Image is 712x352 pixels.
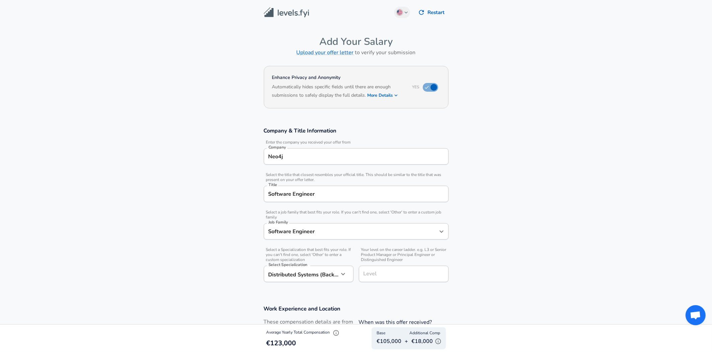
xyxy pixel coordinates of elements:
[267,151,446,162] input: Google
[433,337,443,347] button: Explain Additional Compensation
[272,74,404,81] h4: Enhance Privacy and Anonymity
[264,48,449,57] h6: to verify your submission
[264,127,449,135] h3: Company & Title Information
[394,7,410,18] button: English (US)
[297,49,354,56] a: Upload your offer letter
[264,172,449,182] span: Select the title that closest resembles your official title. This should be similar to the title ...
[268,220,288,224] label: Job Family
[264,210,449,220] span: Select a job family that best fits your role. If you can't find one, select 'Other' to enter a cu...
[397,10,402,15] img: English (US)
[268,183,277,187] label: Title
[359,319,432,326] label: When was this offer received?
[331,328,341,338] button: Explain Total Compensation
[264,7,309,18] img: Levels.fyi
[377,330,386,337] span: Base
[410,330,441,337] span: Additional Comp
[267,189,446,199] input: Software Engineer
[266,330,341,335] span: Average Yearly Total Compensation
[415,5,449,19] button: Restart
[264,140,449,145] span: Enter the company you received your offer from
[264,305,449,313] h3: Work Experience and Location
[405,338,408,346] p: +
[359,247,449,262] span: Your level on the career ladder. e.g. L3 or Senior Product Manager or Principal Engineer or Disti...
[264,266,339,282] div: Distributed Systems (Back-End)
[368,91,398,100] button: More Details
[362,269,446,279] input: L3
[264,247,353,262] span: Select a Specialization that best fits your role. If you can't find one, select 'Other' to enter ...
[412,337,443,347] p: €18,000
[686,305,706,325] div: Open chat
[268,145,286,149] label: Company
[268,263,307,267] label: Select Specialization
[264,318,353,334] label: These compensation details are from the perspective of a:
[264,35,449,48] h4: Add Your Salary
[437,227,446,236] button: Open
[272,83,404,100] h6: Automatically hides specific fields until there are enough submissions to safely display the full...
[267,226,436,237] input: Software Engineer
[412,84,419,90] span: Yes
[377,338,402,346] p: €105,000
